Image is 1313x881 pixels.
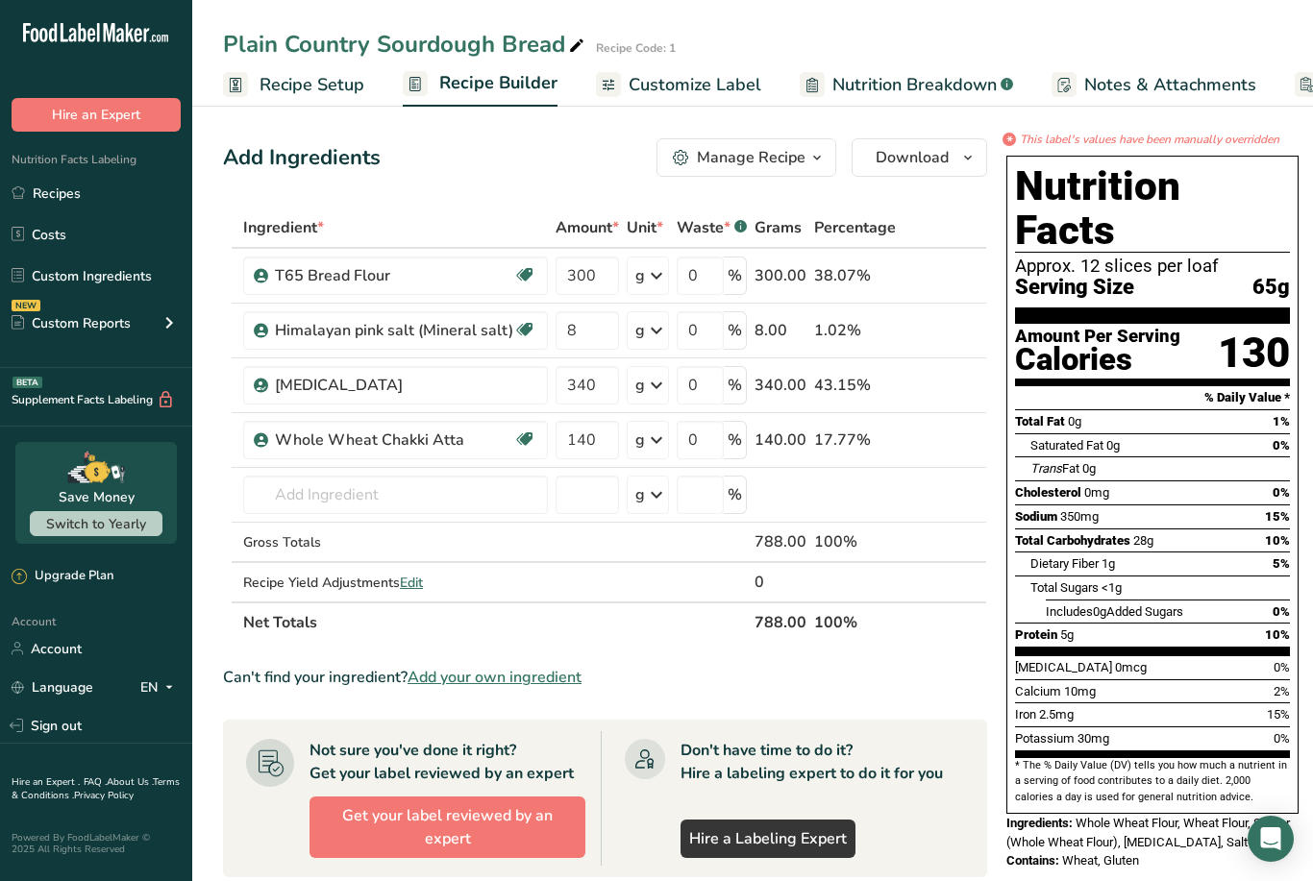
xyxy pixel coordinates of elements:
div: BETA [12,377,42,388]
span: 10% [1265,627,1290,642]
section: * The % Daily Value (DV) tells you how much a nutrient in a serving of food contributes to a dail... [1015,758,1290,805]
span: 5% [1273,556,1290,571]
div: 300.00 [755,264,806,287]
span: 15% [1265,509,1290,524]
span: 1% [1273,414,1290,428]
span: 0% [1274,731,1290,746]
div: Powered By FoodLabelMaker © 2025 All Rights Reserved [12,832,181,855]
div: g [635,319,645,342]
div: Add Ingredients [223,142,381,174]
a: Recipe Setup [223,63,364,107]
div: 38.07% [814,264,896,287]
span: Serving Size [1015,276,1134,300]
span: Protein [1015,627,1057,642]
span: Recipe Builder [439,70,557,96]
div: 130 [1218,328,1290,379]
span: Add your own ingredient [408,666,582,689]
div: 100% [814,530,896,553]
span: 28g [1133,533,1153,548]
span: Nutrition Breakdown [832,72,997,98]
section: % Daily Value * [1015,386,1290,409]
div: Amount Per Serving [1015,328,1180,346]
span: 10% [1265,533,1290,548]
button: Manage Recipe [656,138,836,177]
span: Whole Wheat Flour, Wheat Flour, Starter (Whole Wheat Flour), [MEDICAL_DATA], Salt [1006,816,1290,849]
a: Privacy Policy [74,789,134,802]
span: Includes Added Sugars [1046,604,1183,619]
i: Trans [1030,461,1062,476]
span: Unit [627,216,663,239]
span: Wheat, Gluten [1062,853,1139,868]
span: Iron [1015,707,1036,722]
span: [MEDICAL_DATA] [1015,660,1112,674]
span: Fat [1030,461,1079,476]
span: 15% [1267,707,1290,722]
a: About Us . [107,775,153,789]
span: 0g [1068,414,1081,428]
div: Plain Country Sourdough Bread [223,27,588,61]
h1: Nutrition Facts [1015,164,1290,253]
div: 0 [755,571,806,594]
a: Recipe Builder [403,61,557,108]
button: Hire an Expert [12,98,181,132]
span: 2% [1274,684,1290,698]
span: 0% [1273,438,1290,453]
div: g [635,483,645,506]
div: 1.02% [814,319,896,342]
th: Net Totals [239,601,751,642]
div: Waste [677,216,747,239]
span: Grams [755,216,802,239]
div: g [635,374,645,397]
div: EN [140,675,181,698]
span: 2.5mg [1039,707,1074,722]
span: Calcium [1015,684,1061,698]
a: Customize Label [596,63,761,107]
span: 0% [1274,660,1290,674]
span: 0g [1106,438,1120,453]
span: Total Sugars [1030,580,1099,595]
span: Potassium [1015,731,1075,746]
span: Cholesterol [1015,485,1081,500]
span: 30mg [1078,731,1109,746]
a: Hire an Expert . [12,775,80,789]
div: Open Intercom Messenger [1248,816,1294,862]
span: 0mcg [1115,660,1147,674]
span: Notes & Attachments [1084,72,1256,98]
div: NEW [12,300,40,311]
div: 8.00 [755,319,806,342]
div: Calories [1015,346,1180,374]
div: 140.00 [755,428,806,452]
span: 0% [1273,604,1290,619]
input: Add Ingredient [243,476,548,514]
div: Custom Reports [12,313,131,333]
span: Ingredients: [1006,816,1073,830]
div: g [635,264,645,287]
div: Upgrade Plan [12,567,113,586]
span: Get your label reviewed by an expert [318,804,577,850]
span: Edit [400,574,423,592]
span: 0mg [1084,485,1109,500]
div: Can't find your ingredient? [223,666,987,689]
span: Dietary Fiber [1030,556,1099,571]
div: T65 Bread Flour [275,264,513,287]
span: Sodium [1015,509,1057,524]
div: 788.00 [755,530,806,553]
span: 0g [1082,461,1096,476]
div: Gross Totals [243,532,548,552]
div: Not sure you've done it right? Get your label reviewed by an expert [310,739,574,785]
a: Notes & Attachments [1052,63,1256,107]
i: This label's values have been manually overridden [1020,131,1279,148]
div: Recipe Yield Adjustments [243,573,548,593]
span: Percentage [814,216,896,239]
span: Recipe Setup [260,72,364,98]
div: [MEDICAL_DATA] [275,374,515,397]
a: Terms & Conditions . [12,775,180,802]
div: Whole Wheat Chakki Atta [275,428,513,452]
div: 43.15% [814,374,896,397]
span: Switch to Yearly [46,515,146,533]
span: Total Carbohydrates [1015,533,1130,548]
div: Manage Recipe [697,146,805,169]
div: Himalayan pink salt (Mineral salt) [275,319,513,342]
div: 17.77% [814,428,896,452]
span: Ingredient [243,216,324,239]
